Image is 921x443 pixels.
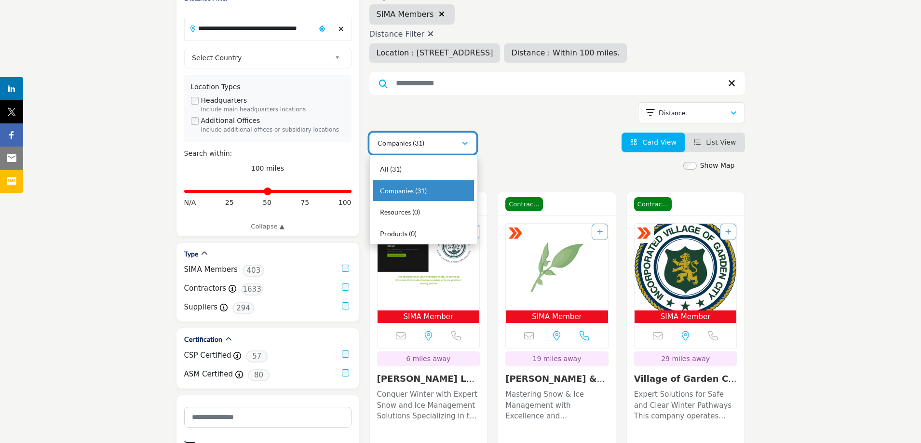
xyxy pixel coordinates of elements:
p: Mastering Snow & Ice Management with Excellence and Sustainability for Over 60 Years. As a leader... [505,389,609,422]
label: Headquarters [201,95,247,106]
span: Card View [642,138,676,146]
span: Location : [STREET_ADDRESS] [377,48,493,57]
b: (31) [415,187,427,195]
a: View Card [630,138,677,146]
div: Choose your current location [315,19,329,40]
p: Companies (31) [378,138,424,148]
input: Search Location [185,19,315,38]
img: ASM Certified Badge Icon [508,226,523,241]
a: [PERSON_NAME] & [PERSON_NAME], I... [505,374,606,394]
img: ASM Certified Badge Icon [637,226,651,241]
a: Open Listing in new tab [506,224,608,323]
span: 80 [248,369,270,381]
span: 6 miles away [406,355,450,362]
a: Open Listing in new tab [635,224,737,323]
span: Resources [380,208,411,216]
span: 75 [300,198,309,208]
p: Conquer Winter with Expert Snow and Ice Management Solutions Specializing in the Snow and Ice Man... [377,389,480,422]
h3: Village of Garden City, New York [634,374,737,384]
span: N/A [184,198,196,208]
li: Card View [622,133,685,152]
h4: Distance Filter [369,29,627,39]
a: Add To List [725,228,731,236]
span: 100 [339,198,352,208]
h3: Goldberg & Rodler, Inc. [505,374,609,384]
a: Mastering Snow & Ice Management with Excellence and Sustainability for Over 60 Years. As a leader... [505,387,609,422]
b: (0) [409,229,417,238]
span: 294 [232,302,254,314]
span: 25 [225,198,234,208]
span: Select Country [192,52,331,64]
b: (31) [390,165,402,173]
div: Search within: [184,148,352,159]
img: Haase Landscaping & Design Corp [378,224,480,310]
h2: Certification [184,335,222,344]
label: Contractors [184,283,227,294]
div: Location Types [191,82,345,92]
span: All [380,165,389,173]
a: View List [694,138,736,146]
h3: Haase Landscaping & Design Corp [377,374,480,384]
div: Include additional offices or subsidiary locations [201,126,345,134]
span: 29 miles away [661,355,710,362]
span: Distance : Within 100 miles. [511,48,620,57]
label: SIMA Members [184,264,238,275]
input: Search Keyword [369,72,745,95]
input: CSP Certified checkbox [342,350,349,358]
span: 1633 [241,283,263,295]
input: ASM Certified checkbox [342,369,349,376]
input: Search Category [184,407,352,428]
label: ASM Certified [184,369,233,380]
span: Contractor [634,197,672,212]
div: Clear search location [334,19,349,40]
span: List View [706,138,736,146]
span: 403 [243,265,264,277]
p: Distance [659,108,685,118]
span: Products [380,229,407,238]
span: Contractor [505,197,543,212]
a: [PERSON_NAME] Landscaping & ... [377,374,478,394]
div: Companies (31) [369,155,478,244]
h2: Type [184,249,198,259]
img: Village of Garden City, New York [635,224,737,310]
button: Distance [638,102,745,123]
a: Add To List [597,228,603,236]
input: Selected SIMA Members checkbox [342,265,349,272]
p: Expert Solutions for Safe and Clear Winter Pathways This company operates within the Snow and Ice... [634,389,737,422]
span: SIMA Member [379,311,478,322]
label: CSP Certified [184,350,231,361]
input: Suppliers checkbox [342,302,349,309]
li: List View [685,133,745,152]
span: 100 miles [251,164,284,172]
span: 19 miles away [533,355,582,362]
a: Conquer Winter with Expert Snow and Ice Management Solutions Specializing in the Snow and Ice Man... [377,387,480,422]
span: 50 [263,198,271,208]
label: Suppliers [184,302,218,313]
span: SIMA Members [377,9,434,20]
a: Expert Solutions for Safe and Clear Winter Pathways This company operates within the Snow and Ice... [634,387,737,422]
button: Companies (31) [369,133,476,154]
span: SIMA Member [508,311,606,322]
a: Collapse ▲ [184,222,352,231]
span: Companies [380,187,414,195]
label: Additional Offices [201,116,260,126]
label: Show Map [700,161,735,171]
a: Open Listing in new tab [378,224,480,323]
b: (0) [412,208,420,216]
img: Goldberg & Rodler, Inc. [506,224,608,310]
a: Village of Garden Ci... [634,374,737,394]
span: SIMA Member [637,311,735,322]
div: Include main headquarters locations [201,106,345,114]
span: 57 [246,350,268,362]
input: Contractors checkbox [342,283,349,291]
